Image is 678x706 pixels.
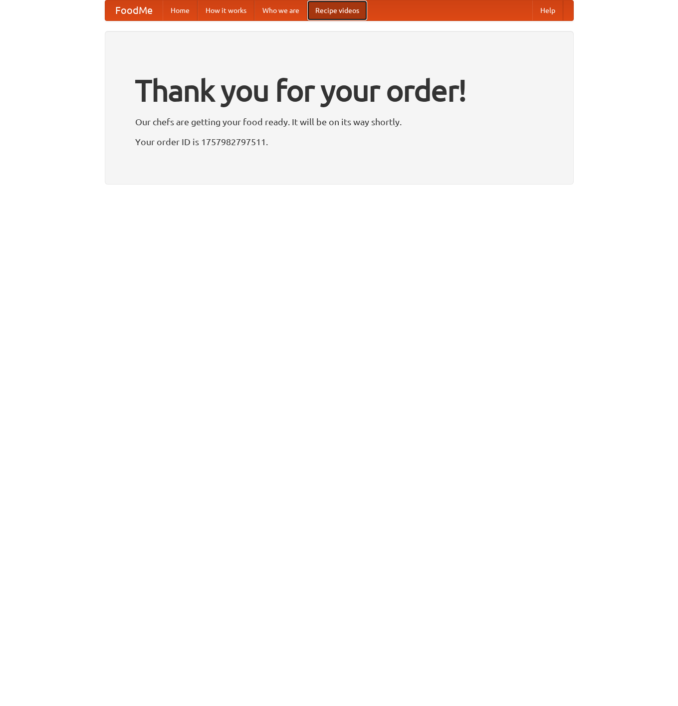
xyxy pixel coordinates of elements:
[135,134,543,149] p: Your order ID is 1757982797511.
[135,114,543,129] p: Our chefs are getting your food ready. It will be on its way shortly.
[105,0,163,20] a: FoodMe
[254,0,307,20] a: Who we are
[163,0,198,20] a: Home
[532,0,563,20] a: Help
[307,0,367,20] a: Recipe videos
[198,0,254,20] a: How it works
[135,66,543,114] h1: Thank you for your order!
